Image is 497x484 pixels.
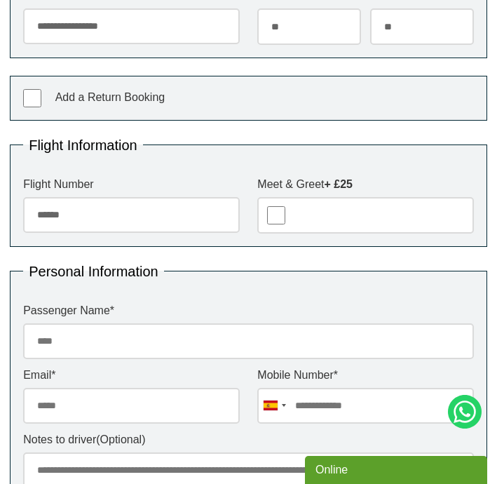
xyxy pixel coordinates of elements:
input: Add a Return Booking [23,89,41,107]
span: (Optional) [96,433,145,445]
strong: + £25 [325,178,353,190]
label: Notes to driver [23,434,474,445]
label: Flight Number [23,179,239,190]
label: Passenger Name [23,305,474,316]
legend: Flight Information [23,138,143,152]
label: Email [23,370,239,381]
label: Meet & Greet [257,179,473,190]
iframe: chat widget [305,453,490,484]
legend: Personal Information [23,264,164,278]
span: Add a Return Booking [55,91,165,103]
div: Spain (España): +34 [258,389,290,423]
label: Mobile Number [257,370,473,381]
